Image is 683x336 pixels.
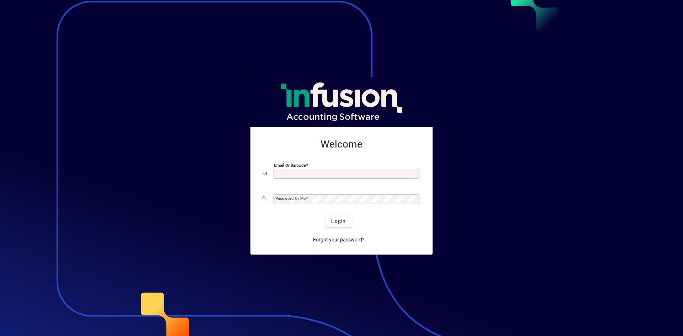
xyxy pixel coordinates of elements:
[275,196,306,201] mat-label: Password or Pin
[274,163,306,168] mat-label: Email or Barcode
[325,215,351,228] button: Login
[313,236,365,244] span: Forgot your password?
[262,138,421,150] h2: Welcome
[331,218,346,225] span: Login
[310,233,367,246] a: Forgot your password?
